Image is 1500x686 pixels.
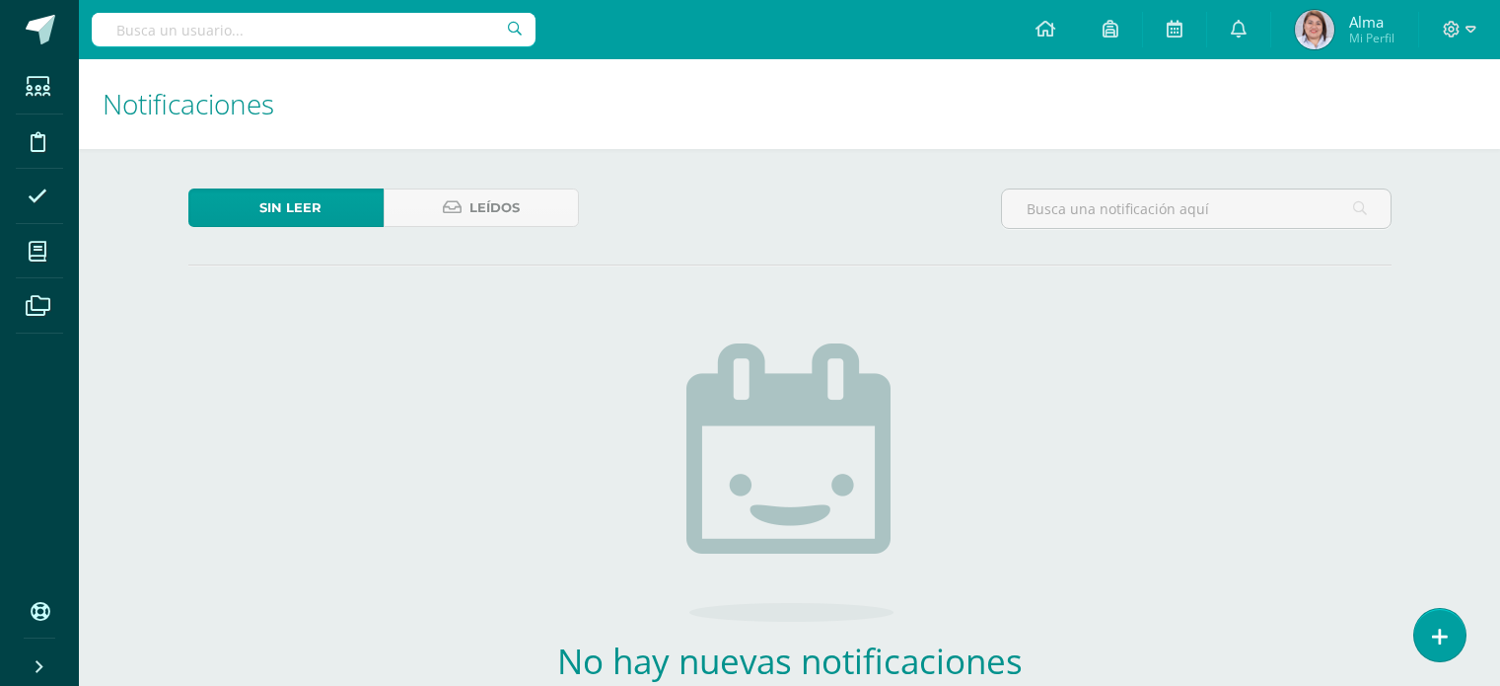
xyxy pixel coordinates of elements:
a: Sin leer [188,189,384,227]
span: Sin leer [259,190,321,226]
span: Mi Perfil [1349,30,1394,46]
input: Busca una notificación aquí [1002,190,1391,228]
span: Leídos [469,190,520,226]
img: no_activities.png [686,343,893,622]
img: b9570c201c4ab62e9f49c4e9c0c750f3.png [1295,10,1334,49]
a: Leídos [384,189,579,227]
span: Notificaciones [103,85,274,122]
span: Alma [1349,12,1394,32]
input: Busca un usuario... [92,13,536,46]
h2: No hay nuevas notificaciones [499,638,1081,684]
